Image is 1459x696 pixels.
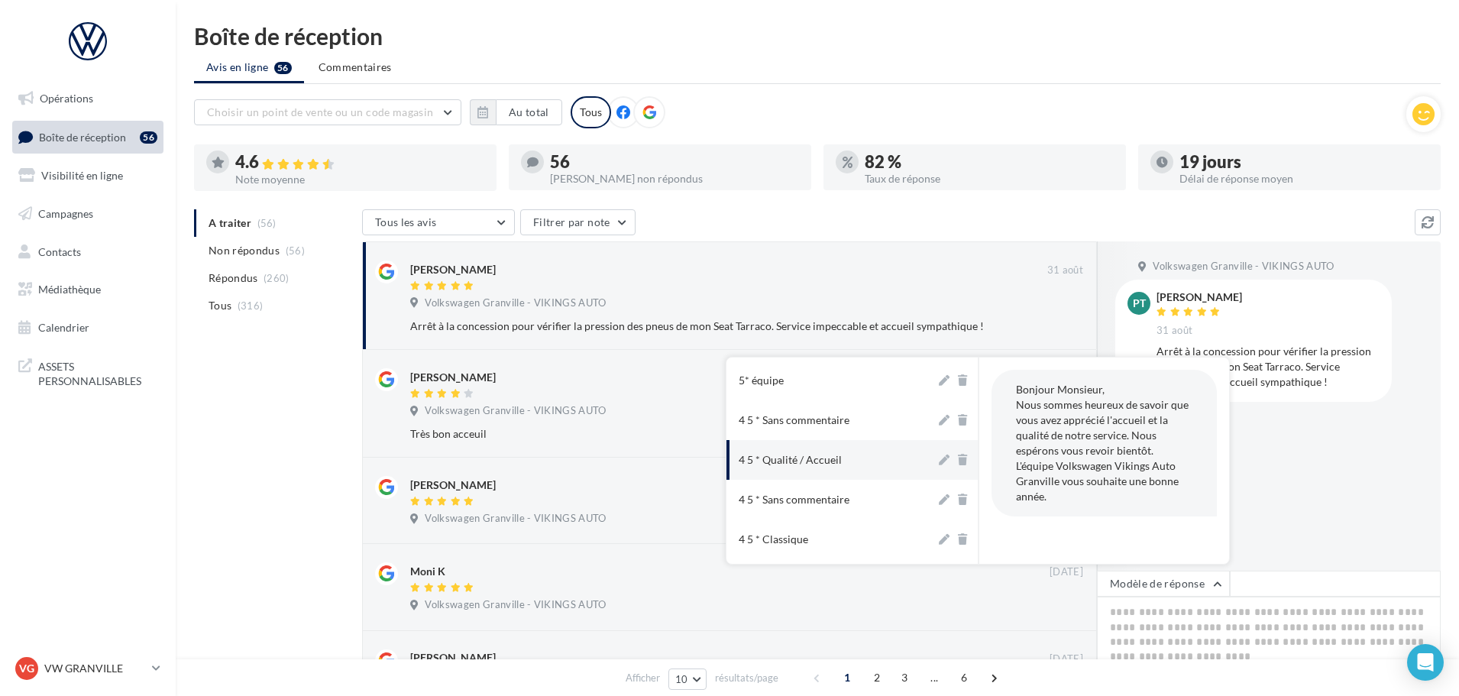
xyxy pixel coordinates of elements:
[12,654,163,683] a: VG VW GRANVILLE
[1016,383,1189,503] span: Bonjour Monsieur, Nous sommes heureux de savoir que vous avez apprécié l'accueil et la qualité de...
[207,105,433,118] span: Choisir un point de vente ou un code magasin
[425,598,606,612] span: Volkswagen Granville - VIKINGS AUTO
[865,154,1114,170] div: 82 %
[470,99,562,125] button: Au total
[194,99,461,125] button: Choisir un point de vente ou un code magasin
[922,665,946,690] span: ...
[726,361,936,400] button: 5* équipe
[209,298,231,313] span: Tous
[739,413,849,428] div: 4 5 * Sans commentaire
[952,665,976,690] span: 6
[362,209,515,235] button: Tous les avis
[668,668,707,690] button: 10
[9,83,167,115] a: Opérations
[1179,173,1428,184] div: Délai de réponse moyen
[410,650,496,665] div: [PERSON_NAME]
[739,532,808,547] div: 4 5 * Classique
[550,173,799,184] div: [PERSON_NAME] non répondus
[739,373,784,388] div: 5* équipe
[410,262,496,277] div: [PERSON_NAME]
[1157,292,1242,303] div: [PERSON_NAME]
[194,24,1441,47] div: Boîte de réception
[38,207,93,220] span: Campagnes
[410,426,984,442] div: Très bon acceuil
[9,236,167,268] a: Contacts
[38,283,101,296] span: Médiathèque
[9,274,167,306] a: Médiathèque
[235,154,484,171] div: 4.6
[496,99,562,125] button: Au total
[1157,324,1192,338] span: 31 août
[1153,260,1334,274] span: Volkswagen Granville - VIKINGS AUTO
[571,96,611,128] div: Tous
[41,169,123,182] span: Visibilité en ligne
[835,665,859,690] span: 1
[410,477,496,493] div: [PERSON_NAME]
[9,160,167,192] a: Visibilité en ligne
[1047,264,1083,277] span: 31 août
[865,665,889,690] span: 2
[726,400,936,440] button: 4 5 * Sans commentaire
[38,244,81,257] span: Contacts
[140,131,157,144] div: 56
[39,130,126,143] span: Boîte de réception
[425,512,606,526] span: Volkswagen Granville - VIKINGS AUTO
[739,492,849,507] div: 4 5 * Sans commentaire
[550,154,799,170] div: 56
[410,370,496,385] div: [PERSON_NAME]
[9,198,167,230] a: Campagnes
[715,671,778,685] span: résultats/page
[1050,652,1083,666] span: [DATE]
[209,270,258,286] span: Répondus
[1179,154,1428,170] div: 19 jours
[739,452,842,468] div: 4 5 * Qualité / Accueil
[38,321,89,334] span: Calendrier
[9,350,167,395] a: ASSETS PERSONNALISABLES
[319,60,392,75] span: Commentaires
[726,520,936,559] button: 4 5 * Classique
[1157,344,1380,390] div: Arrêt à la concession pour vérifier la pression des pneus de mon Seat Tarraco. Service impeccable...
[238,299,264,312] span: (316)
[9,312,167,344] a: Calendrier
[1133,296,1146,311] span: PT
[425,404,606,418] span: Volkswagen Granville - VIKINGS AUTO
[675,673,688,685] span: 10
[44,661,146,676] p: VW GRANVILLE
[410,319,984,334] div: Arrêt à la concession pour vérifier la pression des pneus de mon Seat Tarraco. Service impeccable...
[9,121,167,154] a: Boîte de réception56
[375,215,437,228] span: Tous les avis
[410,564,445,579] div: Moni K
[209,243,280,258] span: Non répondus
[626,671,660,685] span: Afficher
[19,661,34,676] span: VG
[38,356,157,389] span: ASSETS PERSONNALISABLES
[726,480,936,520] button: 4 5 * Sans commentaire
[264,272,290,284] span: (260)
[40,92,93,105] span: Opérations
[1407,644,1444,681] div: Open Intercom Messenger
[892,665,917,690] span: 3
[1097,571,1230,597] button: Modèle de réponse
[1050,565,1083,579] span: [DATE]
[235,174,484,185] div: Note moyenne
[865,173,1114,184] div: Taux de réponse
[286,244,305,257] span: (56)
[520,209,636,235] button: Filtrer par note
[726,440,936,480] button: 4 5 * Qualité / Accueil
[425,296,606,310] span: Volkswagen Granville - VIKINGS AUTO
